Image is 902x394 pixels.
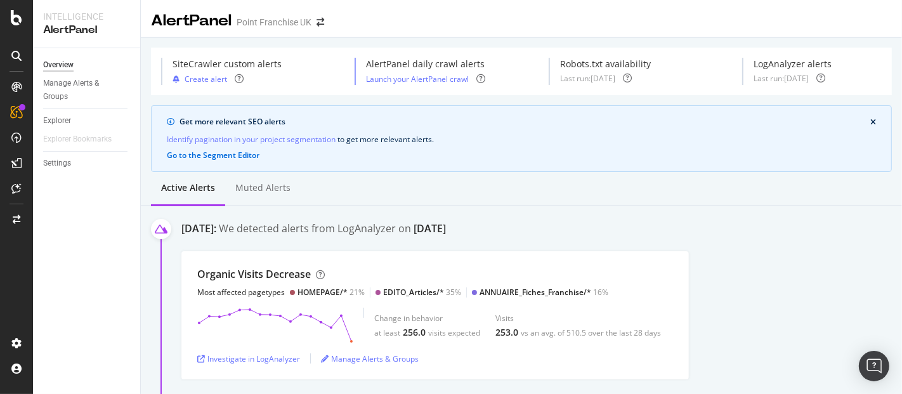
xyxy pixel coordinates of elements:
div: LogAnalyzer alerts [754,58,832,70]
button: Create alert [173,73,227,85]
div: Create alert [185,74,227,84]
div: We detected alerts from LogAnalyzer on [219,221,446,239]
div: 256.0 [403,326,426,339]
div: AlertPanel [43,23,130,37]
a: Settings [43,157,131,170]
div: AlertPanel daily crawl alerts [366,58,485,70]
div: Explorer Bookmarks [43,133,112,146]
div: info banner [151,105,892,172]
div: 253.0 [495,326,518,339]
div: visits expected [428,327,480,338]
div: SiteCrawler custom alerts [173,58,282,70]
div: Settings [43,157,71,170]
a: Launch your AlertPanel crawl [366,74,469,84]
div: [DATE] [414,221,446,236]
div: Overview [43,58,74,72]
a: Investigate in LogAnalyzer [197,353,300,364]
button: Manage Alerts & Groups [321,348,419,369]
div: Most affected pagetypes [197,287,285,298]
div: 21% [297,287,365,298]
div: Muted alerts [235,181,291,194]
button: Launch your AlertPanel crawl [366,73,469,85]
div: to get more relevant alerts . [167,133,876,146]
div: 16% [480,287,608,298]
button: close banner [867,115,879,129]
a: Overview [43,58,131,72]
div: Explorer [43,114,71,128]
div: Active alerts [161,181,215,194]
a: Manage Alerts & Groups [43,77,131,103]
div: Manage Alerts & Groups [43,77,119,103]
div: Last run: [DATE] [754,73,809,84]
div: [DATE]: [181,221,216,239]
div: HOMEPAGE/* [297,287,348,298]
a: Manage Alerts & Groups [321,353,419,364]
div: at least [374,327,400,338]
a: Identify pagination in your project segmentation [167,133,336,146]
button: Investigate in LogAnalyzer [197,348,300,369]
div: Organic Visits Decrease [197,267,311,282]
div: vs an avg. of 510.5 over the last 28 days [521,327,661,338]
div: EDITO_Articles/* [383,287,444,298]
div: Intelligence [43,10,130,23]
div: Change in behavior [374,313,480,324]
div: ANNUAIRE_Fiches_Franchise/* [480,287,591,298]
button: Go to the Segment Editor [167,151,259,160]
div: arrow-right-arrow-left [317,18,324,27]
a: Explorer [43,114,131,128]
div: Point Franchise UK [237,16,311,29]
a: Explorer Bookmarks [43,133,124,146]
div: Open Intercom Messenger [859,351,889,381]
div: Visits [495,313,661,324]
div: Last run: [DATE] [560,73,615,84]
div: Robots.txt availability [560,58,651,70]
div: AlertPanel [151,10,232,32]
div: Get more relevant SEO alerts [180,116,870,128]
div: 35% [383,287,461,298]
